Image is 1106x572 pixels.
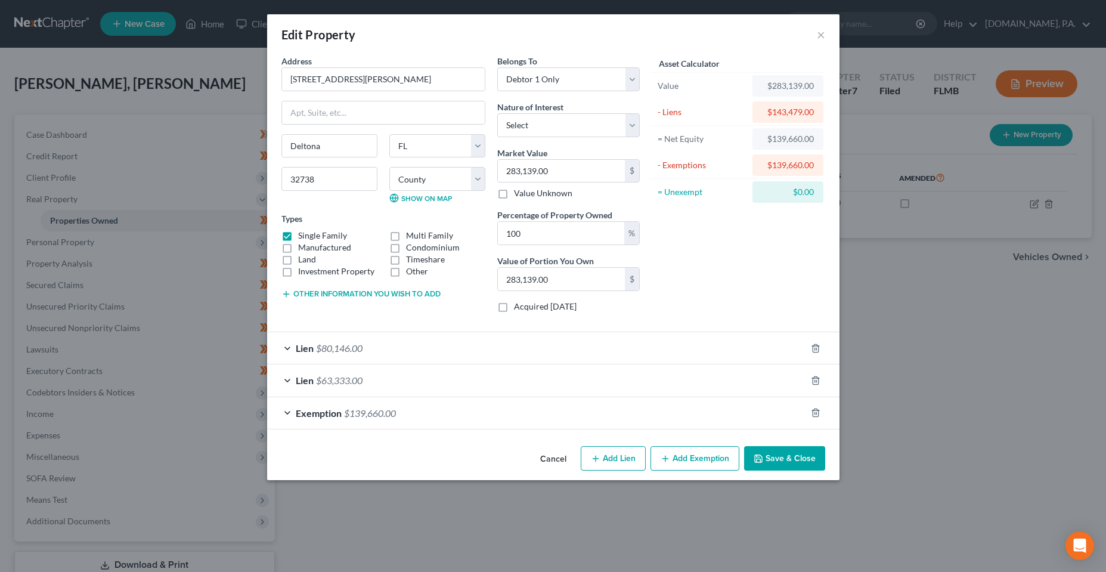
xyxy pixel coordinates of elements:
[650,446,739,471] button: Add Exemption
[281,167,377,191] input: Enter zip...
[282,101,485,124] input: Apt, Suite, etc...
[659,57,720,70] label: Asset Calculator
[281,212,302,225] label: Types
[658,159,748,171] div: - Exemptions
[282,68,485,91] input: Enter address...
[406,230,453,242] label: Multi Family
[625,268,639,290] div: $
[1065,531,1094,560] div: Open Intercom Messenger
[281,56,312,66] span: Address
[762,106,814,118] div: $143,479.00
[498,268,625,290] input: 0.00
[817,27,825,42] button: ×
[762,159,814,171] div: $139,660.00
[581,446,646,471] button: Add Lien
[281,289,441,299] button: Other information you wish to add
[514,187,572,199] label: Value Unknown
[762,80,814,92] div: $283,139.00
[406,242,460,253] label: Condominium
[658,133,748,145] div: = Net Equity
[497,255,594,267] label: Value of Portion You Own
[531,447,576,471] button: Cancel
[658,106,748,118] div: - Liens
[658,80,748,92] div: Value
[298,265,374,277] label: Investment Property
[282,135,377,157] input: Enter city...
[298,230,347,242] label: Single Family
[344,407,396,419] span: $139,660.00
[497,147,547,159] label: Market Value
[316,342,363,354] span: $80,146.00
[298,253,316,265] label: Land
[497,101,563,113] label: Nature of Interest
[762,133,814,145] div: $139,660.00
[497,56,537,66] span: Belongs To
[316,375,363,386] span: $63,333.00
[281,26,356,43] div: Edit Property
[762,186,814,198] div: $0.00
[406,253,445,265] label: Timeshare
[498,222,624,245] input: 0.00
[298,242,351,253] label: Manufactured
[624,222,639,245] div: %
[296,375,314,386] span: Lien
[296,407,342,419] span: Exemption
[625,160,639,183] div: $
[296,342,314,354] span: Lien
[514,301,577,313] label: Acquired [DATE]
[406,265,428,277] label: Other
[658,186,748,198] div: = Unexempt
[389,193,452,203] a: Show on Map
[498,160,625,183] input: 0.00
[497,209,612,221] label: Percentage of Property Owned
[744,446,825,471] button: Save & Close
